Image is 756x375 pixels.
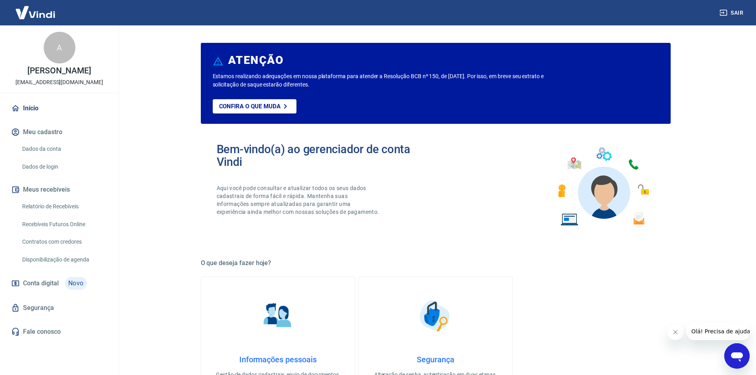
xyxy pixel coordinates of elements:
[724,343,750,369] iframe: Botão para abrir a janela de mensagens
[5,6,67,12] span: Olá! Precisa de ajuda?
[213,99,296,113] a: Confira o que muda
[10,100,109,117] a: Início
[10,274,109,293] a: Conta digitalNovo
[19,216,109,233] a: Recebíveis Futuros Online
[19,234,109,250] a: Contratos com credores
[10,323,109,340] a: Fale conosco
[668,324,683,340] iframe: Fechar mensagem
[228,56,283,64] h6: ATENÇÃO
[416,296,455,336] img: Segurança
[213,72,569,89] p: Estamos realizando adequações em nossa plataforma para atender a Resolução BCB nº 150, de [DATE]....
[718,6,746,20] button: Sair
[15,78,103,87] p: [EMAIL_ADDRESS][DOMAIN_NAME]
[19,159,109,175] a: Dados de login
[27,67,91,75] p: [PERSON_NAME]
[201,259,671,267] h5: O que deseja fazer hoje?
[217,184,381,216] p: Aqui você pode consultar e atualizar todos os seus dados cadastrais de forma fácil e rápida. Mant...
[219,103,281,110] p: Confira o que muda
[19,198,109,215] a: Relatório de Recebíveis
[65,277,87,290] span: Novo
[10,181,109,198] button: Meus recebíveis
[371,355,500,364] h4: Segurança
[687,323,750,340] iframe: Mensagem da empresa
[258,296,298,336] img: Informações pessoais
[551,143,655,231] img: Imagem de um avatar masculino com diversos icones exemplificando as funcionalidades do gerenciado...
[10,123,109,141] button: Meu cadastro
[44,32,75,63] div: A
[217,143,436,168] h2: Bem-vindo(a) ao gerenciador de conta Vindi
[19,141,109,157] a: Dados da conta
[10,299,109,317] a: Segurança
[19,252,109,268] a: Disponibilização de agenda
[23,278,59,289] span: Conta digital
[214,355,342,364] h4: Informações pessoais
[10,0,61,25] img: Vindi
